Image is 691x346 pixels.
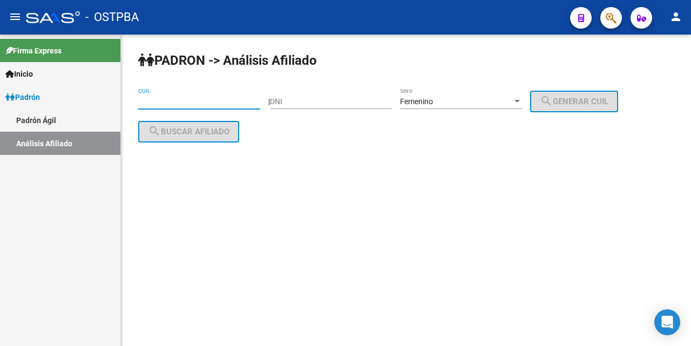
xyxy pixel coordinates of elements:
[540,94,553,107] mat-icon: search
[400,97,433,106] span: Femenino
[5,45,62,57] span: Firma Express
[85,5,139,29] span: - OSTPBA
[530,91,618,112] button: Generar CUIL
[148,127,229,137] span: Buscar afiliado
[268,97,626,106] div: |
[138,121,239,143] button: Buscar afiliado
[5,91,40,103] span: Padrón
[5,68,33,80] span: Inicio
[138,53,317,68] strong: PADRON -> Análisis Afiliado
[9,10,22,23] mat-icon: menu
[654,309,680,335] div: Open Intercom Messenger
[540,97,608,106] span: Generar CUIL
[148,125,161,138] mat-icon: search
[669,10,682,23] mat-icon: person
